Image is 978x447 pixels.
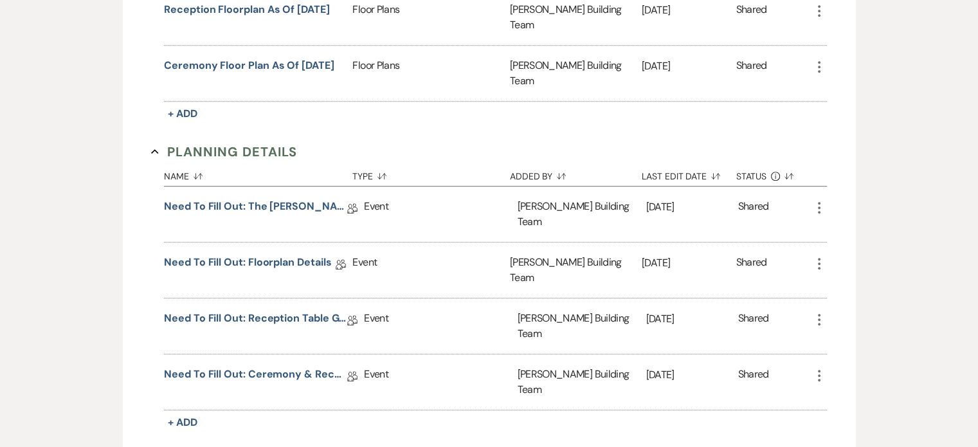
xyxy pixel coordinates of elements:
button: + Add [164,414,201,432]
div: Shared [738,367,768,397]
button: Planning Details [151,142,297,161]
div: Shared [738,311,768,342]
span: + Add [168,107,197,120]
div: Event [364,354,517,410]
a: Need to Fill Out: Reception Table Guest Count [164,311,347,331]
p: [DATE] [646,367,738,383]
span: Status [736,172,767,181]
a: Need to Fill Out: The [PERSON_NAME] Building Planning Document [164,199,347,219]
div: Event [352,242,509,298]
div: Shared [736,255,767,286]
div: Floor Plans [352,46,509,101]
button: Name [164,161,352,186]
button: Type [352,161,509,186]
button: + Add [164,105,201,123]
button: Last Edit Date [642,161,736,186]
p: [DATE] [642,2,736,19]
button: Status [736,161,811,186]
div: [PERSON_NAME] Building Team [517,187,646,242]
a: Need to Fill Out: Floorplan Details [164,255,331,275]
div: Event [364,187,517,242]
div: Shared [736,2,767,33]
div: [PERSON_NAME] Building Team [510,242,642,298]
p: [DATE] [642,255,736,271]
p: [DATE] [642,58,736,75]
button: Added By [510,161,642,186]
p: [DATE] [646,199,738,215]
button: Ceremony Floor plan as of [DATE] [164,58,334,73]
div: Event [364,298,517,354]
p: [DATE] [646,311,738,327]
span: + Add [168,415,197,429]
button: Reception Floorplan as of [DATE] [164,2,329,17]
a: Need to Fill Out: Ceremony & Reception Details [164,367,347,387]
div: Shared [738,199,768,230]
div: [PERSON_NAME] Building Team [517,354,646,410]
div: Shared [736,58,767,89]
div: [PERSON_NAME] Building Team [517,298,646,354]
div: [PERSON_NAME] Building Team [510,46,642,101]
